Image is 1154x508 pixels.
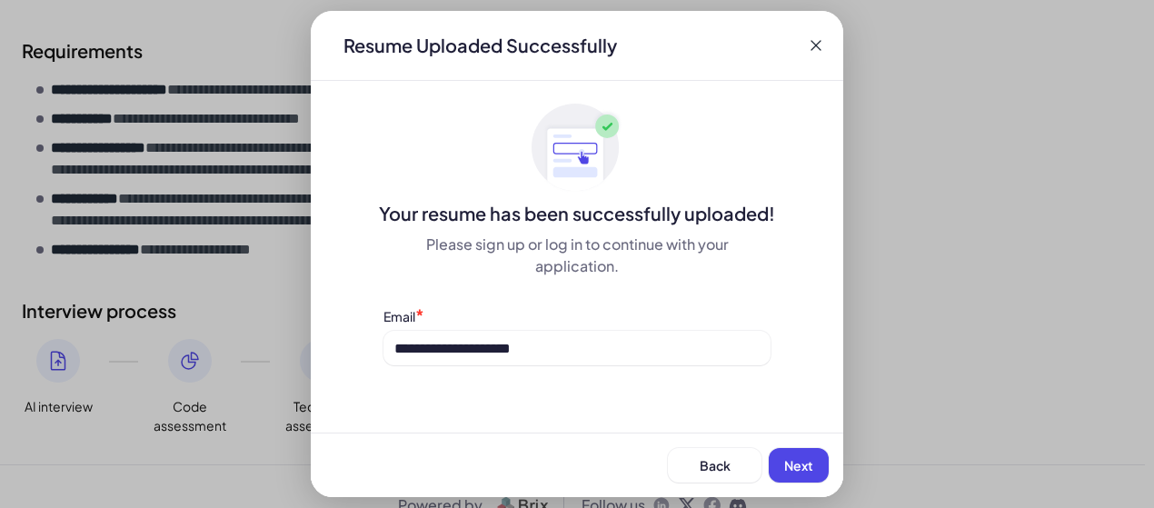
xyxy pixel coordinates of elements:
[668,448,761,483] button: Back
[311,201,843,226] div: Your resume has been successfully uploaded!
[784,457,813,473] span: Next
[700,457,731,473] span: Back
[532,103,622,194] img: ApplyedMaskGroup3.svg
[329,33,632,58] div: Resume Uploaded Successfully
[383,234,771,277] div: Please sign up or log in to continue with your application.
[769,448,829,483] button: Next
[383,308,415,324] label: Email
